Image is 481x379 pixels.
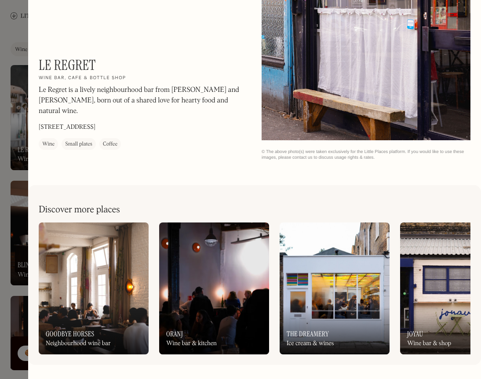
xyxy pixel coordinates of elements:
a: Goodbye HorsesNeighbourhood wine bar [39,222,149,354]
h1: Le Regret [39,57,96,73]
div: Wine bar & kitchen [166,340,217,347]
div: Neighbourhood wine bar [46,340,111,347]
a: OranjWine bar & kitchen [159,222,269,354]
div: Small plates [65,140,92,149]
p: [STREET_ADDRESS] [39,123,95,132]
h3: Oranj [166,330,183,338]
div: Coffee [103,140,117,149]
p: Le Regret is a lively neighbourhood bar from [PERSON_NAME] and [PERSON_NAME], born out of a share... [39,85,248,117]
h3: The Dreamery [287,330,329,338]
h3: Joyau [407,330,423,338]
div: © The above photo(s) were taken exclusively for the Little Places platform. If you would like to ... [262,149,470,160]
h3: Goodbye Horses [46,330,95,338]
h2: Wine bar, cafe & bottle shop [39,75,126,81]
div: Wine bar & shop [407,340,451,347]
a: The DreameryIce cream & wines [280,222,390,354]
div: Wine [42,140,55,149]
h2: Discover more places [39,204,120,215]
div: Ice cream & wines [287,340,334,347]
